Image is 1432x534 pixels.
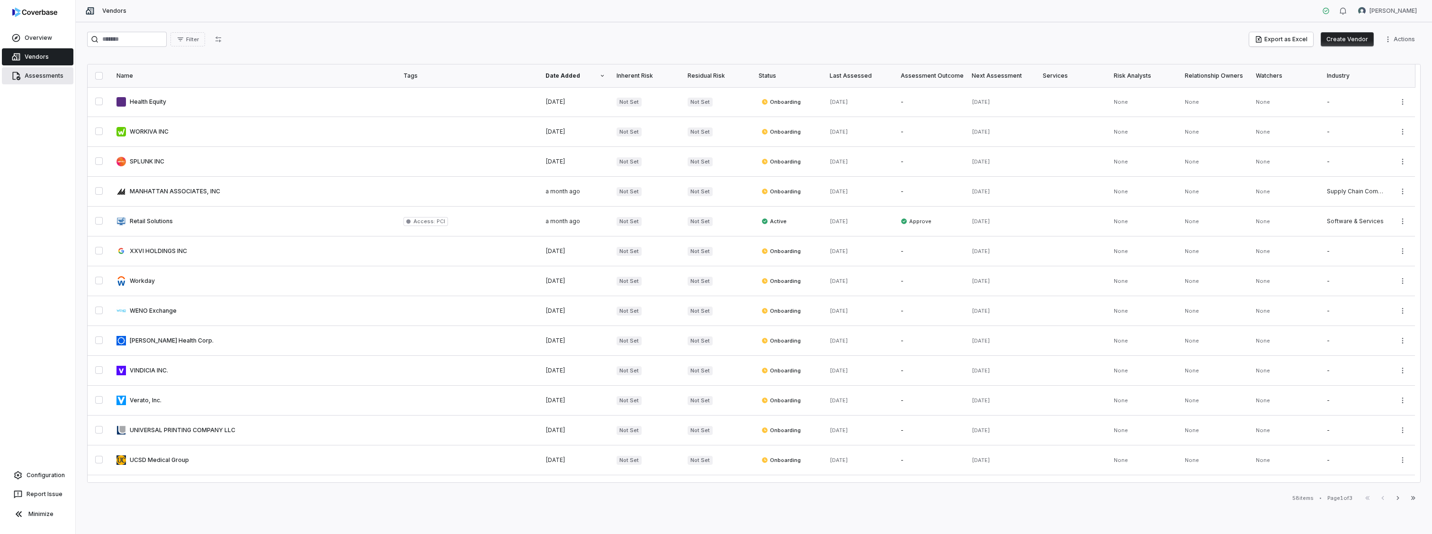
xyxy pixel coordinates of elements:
[830,457,848,463] span: [DATE]
[688,396,713,405] span: Not Set
[1321,356,1392,386] td: -
[1249,32,1313,46] button: Export as Excel
[1395,423,1410,437] button: More actions
[901,72,960,80] div: Assessment Outcome
[12,8,57,17] img: logo-D7KZi-bG.svg
[27,471,65,479] span: Configuration
[830,72,889,80] div: Last Assessed
[4,505,72,524] button: Minimize
[1114,72,1173,80] div: Risk Analysts
[759,72,818,80] div: Status
[1395,363,1410,378] button: More actions
[972,367,990,374] span: [DATE]
[546,128,565,135] span: [DATE]
[28,510,54,518] span: Minimize
[761,456,801,464] span: Onboarding
[761,128,801,136] span: Onboarding
[761,337,801,344] span: Onboarding
[688,157,713,166] span: Not Set
[761,98,801,106] span: Onboarding
[830,337,848,344] span: [DATE]
[546,337,565,344] span: [DATE]
[2,48,73,65] a: Vendors
[617,456,642,465] span: Not Set
[830,397,848,404] span: [DATE]
[546,367,565,374] span: [DATE]
[1321,207,1392,236] td: Software & Services
[688,98,713,107] span: Not Set
[830,427,848,434] span: [DATE]
[688,277,713,286] span: Not Set
[895,356,966,386] td: -
[435,218,445,225] span: PCI
[1321,32,1374,46] button: Create Vendor
[1321,475,1392,505] td: -
[895,386,966,416] td: -
[972,128,990,135] span: [DATE]
[972,99,990,105] span: [DATE]
[688,336,713,345] span: Not Set
[617,217,642,226] span: Not Set
[895,177,966,207] td: -
[27,490,63,498] span: Report Issue
[761,307,801,315] span: Onboarding
[688,187,713,196] span: Not Set
[4,467,72,484] a: Configuration
[1185,72,1244,80] div: Relationship Owners
[830,278,848,284] span: [DATE]
[1395,304,1410,318] button: More actions
[1395,453,1410,467] button: More actions
[170,32,205,46] button: Filter
[546,397,565,404] span: [DATE]
[617,307,642,316] span: Not Set
[688,217,713,226] span: Not Set
[1395,95,1410,109] button: More actions
[403,72,534,80] div: Tags
[761,367,801,374] span: Onboarding
[972,337,990,344] span: [DATE]
[1369,7,1417,15] span: [PERSON_NAME]
[895,266,966,296] td: -
[617,127,642,136] span: Not Set
[972,218,990,225] span: [DATE]
[1395,393,1410,407] button: More actions
[546,247,565,254] span: [DATE]
[1043,72,1102,80] div: Services
[895,236,966,266] td: -
[1395,244,1410,258] button: More actions
[25,72,63,80] span: Assessments
[617,247,642,256] span: Not Set
[546,188,580,195] span: a month ago
[688,72,747,80] div: Residual Risk
[895,117,966,147] td: -
[972,308,990,314] span: [DATE]
[761,158,801,165] span: Onboarding
[972,427,990,434] span: [DATE]
[1292,495,1314,502] div: 58 items
[413,218,435,225] span: Access :
[972,72,1031,80] div: Next Assessment
[688,366,713,375] span: Not Set
[972,397,990,404] span: [DATE]
[1395,274,1410,288] button: More actions
[830,99,848,105] span: [DATE]
[617,72,676,80] div: Inherent Risk
[895,296,966,326] td: -
[617,336,642,345] span: Not Set
[895,326,966,356] td: -
[761,397,801,404] span: Onboarding
[102,7,126,15] span: Vendors
[688,127,713,136] span: Not Set
[830,128,848,135] span: [DATE]
[1327,72,1387,80] div: Industry
[972,158,990,165] span: [DATE]
[688,426,713,435] span: Not Set
[186,36,199,43] span: Filter
[546,158,565,165] span: [DATE]
[972,248,990,254] span: [DATE]
[1395,214,1410,228] button: More actions
[688,307,713,316] span: Not Set
[25,53,49,61] span: Vendors
[546,217,580,225] span: a month ago
[1256,72,1316,80] div: Watchers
